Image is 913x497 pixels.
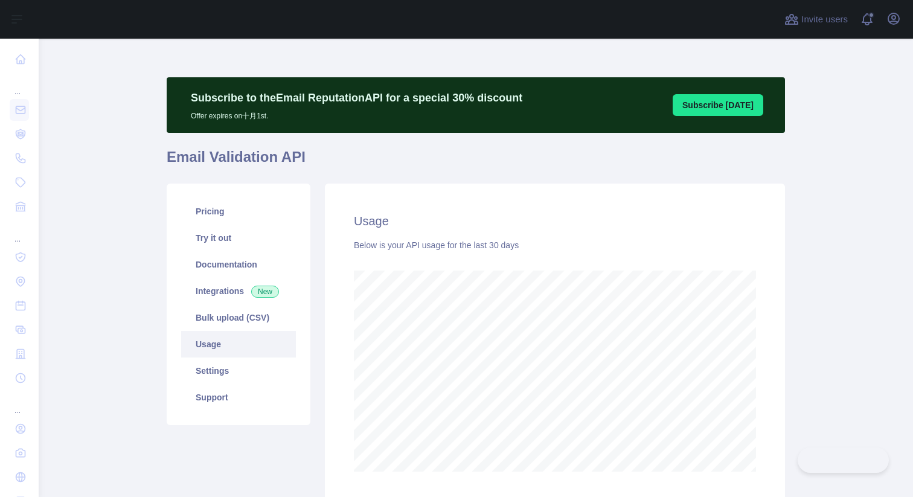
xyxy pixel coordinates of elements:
a: Settings [181,358,296,384]
h2: Usage [354,213,756,229]
a: Integrations New [181,278,296,304]
button: Invite users [782,10,850,29]
h1: Email Validation API [167,147,785,176]
div: Below is your API usage for the last 30 days [354,239,756,251]
a: Support [181,384,296,411]
iframe: Toggle Customer Support [798,447,889,473]
button: Subscribe [DATE] [673,94,763,116]
div: ... [10,220,29,244]
span: Invite users [801,13,848,27]
p: Offer expires on 十月 1st. [191,106,522,121]
a: Usage [181,331,296,358]
span: New [251,286,279,298]
a: Pricing [181,198,296,225]
div: ... [10,72,29,97]
a: Documentation [181,251,296,278]
a: Try it out [181,225,296,251]
a: Bulk upload (CSV) [181,304,296,331]
div: ... [10,391,29,415]
p: Subscribe to the Email Reputation API for a special 30 % discount [191,89,522,106]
